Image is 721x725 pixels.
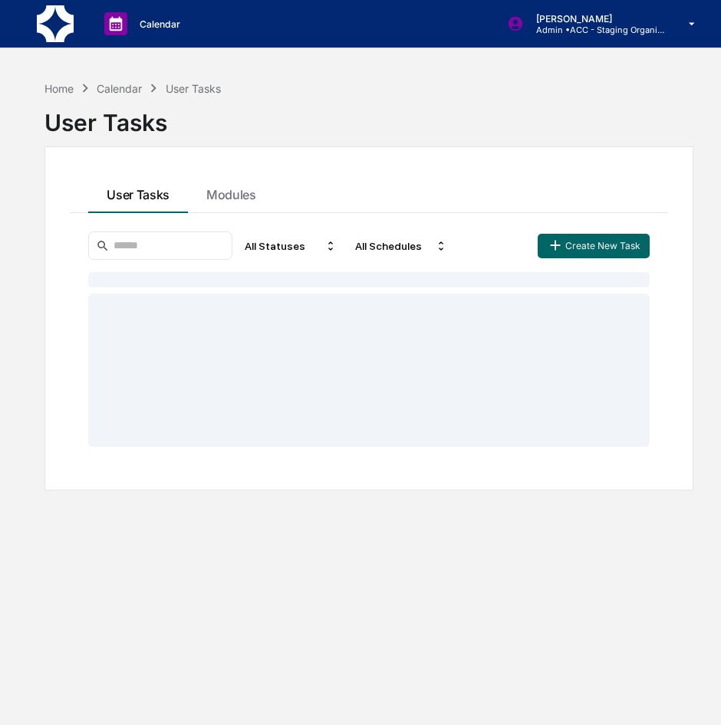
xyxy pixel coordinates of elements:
[239,234,343,258] div: All Statuses
[349,234,453,258] div: All Schedules
[44,97,693,136] div: User Tasks
[538,234,650,258] button: Create New Task
[44,82,74,95] div: Home
[88,172,188,213] button: User Tasks
[97,82,142,95] div: Calendar
[524,25,667,35] p: Admin • ACC - Staging Organization
[524,13,667,25] p: [PERSON_NAME]
[127,18,188,30] p: Calendar
[188,172,275,213] button: Modules
[37,5,74,42] img: logo
[166,82,221,95] div: User Tasks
